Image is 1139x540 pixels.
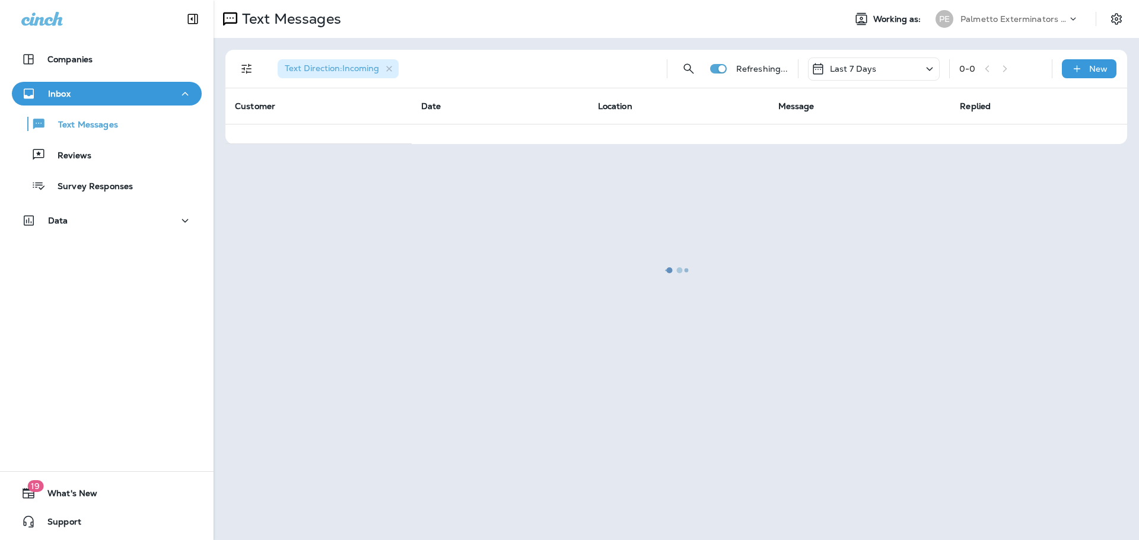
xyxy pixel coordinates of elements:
[27,480,43,492] span: 19
[12,209,202,232] button: Data
[12,481,202,505] button: 19What's New
[12,510,202,533] button: Support
[12,142,202,167] button: Reviews
[46,120,118,131] p: Text Messages
[46,181,133,193] p: Survey Responses
[47,55,93,64] p: Companies
[36,488,97,503] span: What's New
[36,517,81,531] span: Support
[46,151,91,162] p: Reviews
[12,47,202,71] button: Companies
[48,89,71,98] p: Inbox
[48,216,68,225] p: Data
[12,173,202,198] button: Survey Responses
[12,82,202,106] button: Inbox
[176,7,209,31] button: Collapse Sidebar
[1089,64,1108,74] p: New
[12,111,202,136] button: Text Messages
